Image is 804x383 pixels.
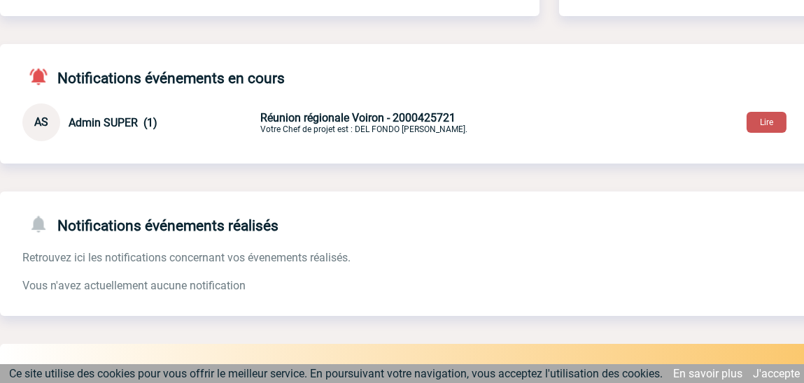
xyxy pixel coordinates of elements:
a: En savoir plus [674,367,743,380]
a: Lire [735,115,798,128]
div: Conversation privée : Client - Agence [22,103,258,141]
span: Admin SUPER (1) [69,116,157,129]
a: AS Admin SUPER (1) Réunion régionale Voiron - 2000425721Votre Chef de projet est : DEL FONDO [PER... [22,115,589,128]
span: Ce site utilise des cookies pour vous offrir le meilleur service. En poursuivant votre navigation... [10,367,663,380]
span: Vous n'avez actuellement aucune notification [22,279,246,292]
a: J'accepte [754,367,801,380]
img: notifications-active-24-px-r.png [28,66,57,87]
span: AS [34,115,48,129]
p: Votre Chef de projet est : DEL FONDO [PERSON_NAME]. [260,111,589,134]
h4: Notifications événements réalisés [22,214,278,234]
span: Retrouvez ici les notifications concernant vos évenements réalisés. [22,251,351,264]
button: Lire [747,112,787,133]
h4: Notifications événements en cours [22,66,285,87]
img: notifications-24-px-g.png [28,214,57,234]
span: Réunion régionale Voiron - 2000425721 [260,111,456,124]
